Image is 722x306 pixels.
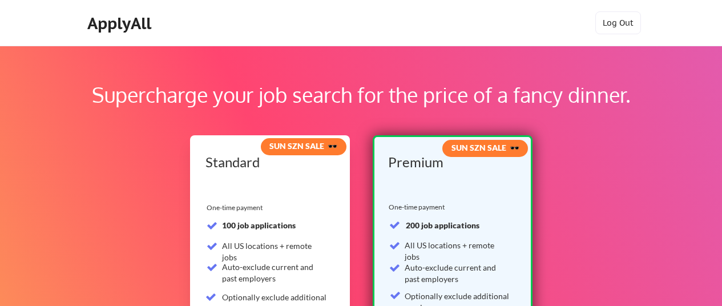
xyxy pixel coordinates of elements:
[222,261,328,284] div: Auto-exclude current and past employers
[73,79,649,110] div: Supercharge your job search for the price of a fancy dinner.
[205,155,330,169] div: Standard
[405,262,511,284] div: Auto-exclude current and past employers
[222,240,328,263] div: All US locations + remote jobs
[269,141,337,151] strong: SUN SZN SALE 🕶️
[405,240,511,262] div: All US locations + remote jobs
[595,11,641,34] button: Log Out
[389,203,449,212] div: One-time payment
[87,14,155,33] div: ApplyAll
[451,143,519,152] strong: SUN SZN SALE 🕶️
[207,203,266,212] div: One-time payment
[388,155,514,169] div: Premium
[406,220,479,230] strong: 200 job applications
[222,220,296,230] strong: 100 job applications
